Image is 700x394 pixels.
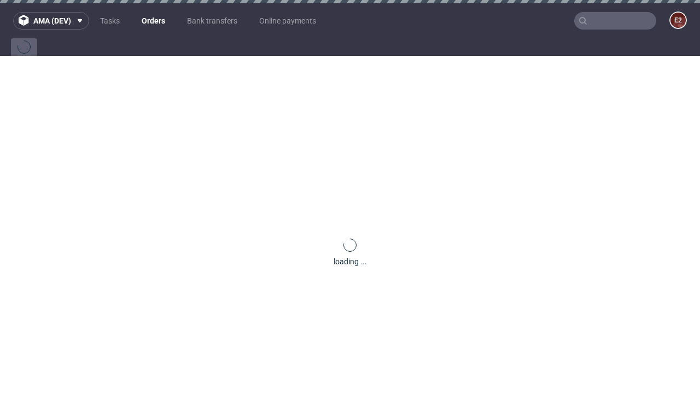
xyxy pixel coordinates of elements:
a: Tasks [94,12,126,30]
a: Orders [135,12,172,30]
a: Online payments [253,12,323,30]
a: Bank transfers [180,12,244,30]
span: ama (dev) [33,17,71,25]
div: loading ... [334,256,367,267]
figcaption: e2 [670,13,686,28]
button: ama (dev) [13,12,89,30]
